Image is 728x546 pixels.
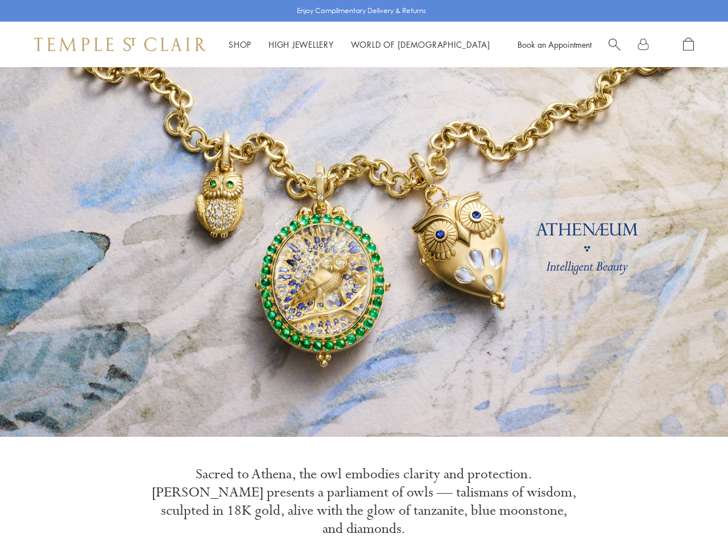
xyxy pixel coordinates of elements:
[518,39,591,50] a: Book an Appointment
[683,38,694,52] a: Open Shopping Bag
[609,38,621,52] a: Search
[297,5,426,16] p: Enjoy Complimentary Delivery & Returns
[351,39,490,50] a: World of [DEMOGRAPHIC_DATA]World of [DEMOGRAPHIC_DATA]
[34,38,206,51] img: Temple St. Clair
[151,465,577,538] p: Sacred to Athena, the owl embodies clarity and protection. [PERSON_NAME] presents a parliament of...
[229,39,251,50] a: ShopShop
[229,38,490,52] nav: Main navigation
[268,39,334,50] a: High JewelleryHigh Jewellery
